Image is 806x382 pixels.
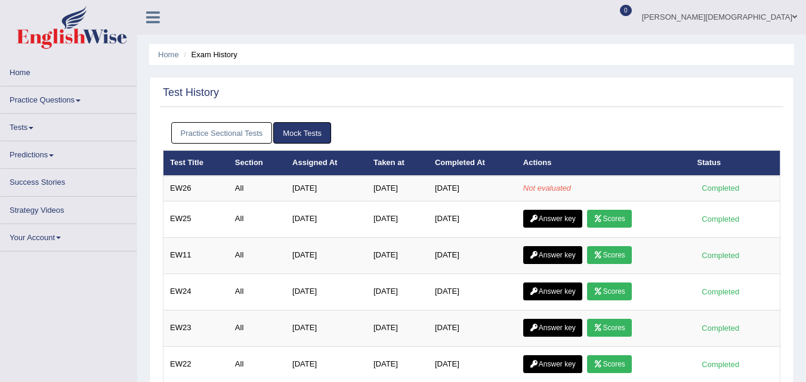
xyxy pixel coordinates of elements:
td: EW23 [163,310,228,346]
td: [DATE] [428,274,517,310]
th: Assigned At [286,151,367,176]
a: Home [1,59,137,82]
td: [DATE] [428,237,517,274]
a: Mock Tests [273,122,331,144]
th: Completed At [428,151,517,176]
td: All [228,176,286,201]
td: [DATE] [286,237,367,274]
td: All [228,201,286,237]
td: All [228,310,286,346]
th: Taken at [367,151,428,176]
a: Tests [1,114,137,137]
td: [DATE] [367,176,428,201]
a: Practice Questions [1,86,137,110]
span: 0 [620,5,632,16]
td: [DATE] [286,310,367,346]
a: Predictions [1,141,137,164]
a: Scores [587,210,631,228]
a: Answer key [523,282,582,300]
td: [DATE] [286,176,367,201]
a: Strategy Videos [1,197,137,220]
a: Success Stories [1,169,137,192]
td: [DATE] [428,176,517,201]
td: EW26 [163,176,228,201]
td: EW25 [163,201,228,237]
a: Home [158,50,179,59]
a: Scores [587,319,631,337]
td: [DATE] [367,201,428,237]
td: [DATE] [286,274,367,310]
h2: Test History [163,87,219,99]
div: Completed [697,285,744,298]
a: Practice Sectional Tests [171,122,273,144]
th: Test Title [163,151,228,176]
a: Answer key [523,246,582,264]
td: [DATE] [286,201,367,237]
div: Completed [697,249,744,262]
td: [DATE] [367,274,428,310]
td: [DATE] [428,201,517,237]
a: Scores [587,282,631,300]
div: Completed [697,182,744,194]
a: Scores [587,246,631,264]
a: Answer key [523,355,582,373]
a: Your Account [1,224,137,247]
th: Actions [517,151,691,176]
em: Not evaluated [523,184,571,192]
div: Completed [697,358,744,371]
th: Status [691,151,780,176]
td: EW11 [163,237,228,274]
td: [DATE] [428,310,517,346]
td: EW24 [163,274,228,310]
a: Answer key [523,319,582,337]
div: Completed [697,213,744,225]
a: Scores [587,355,631,373]
a: Answer key [523,210,582,228]
td: All [228,274,286,310]
td: All [228,237,286,274]
td: [DATE] [367,237,428,274]
th: Section [228,151,286,176]
td: [DATE] [367,310,428,346]
div: Completed [697,322,744,334]
li: Exam History [181,49,237,60]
